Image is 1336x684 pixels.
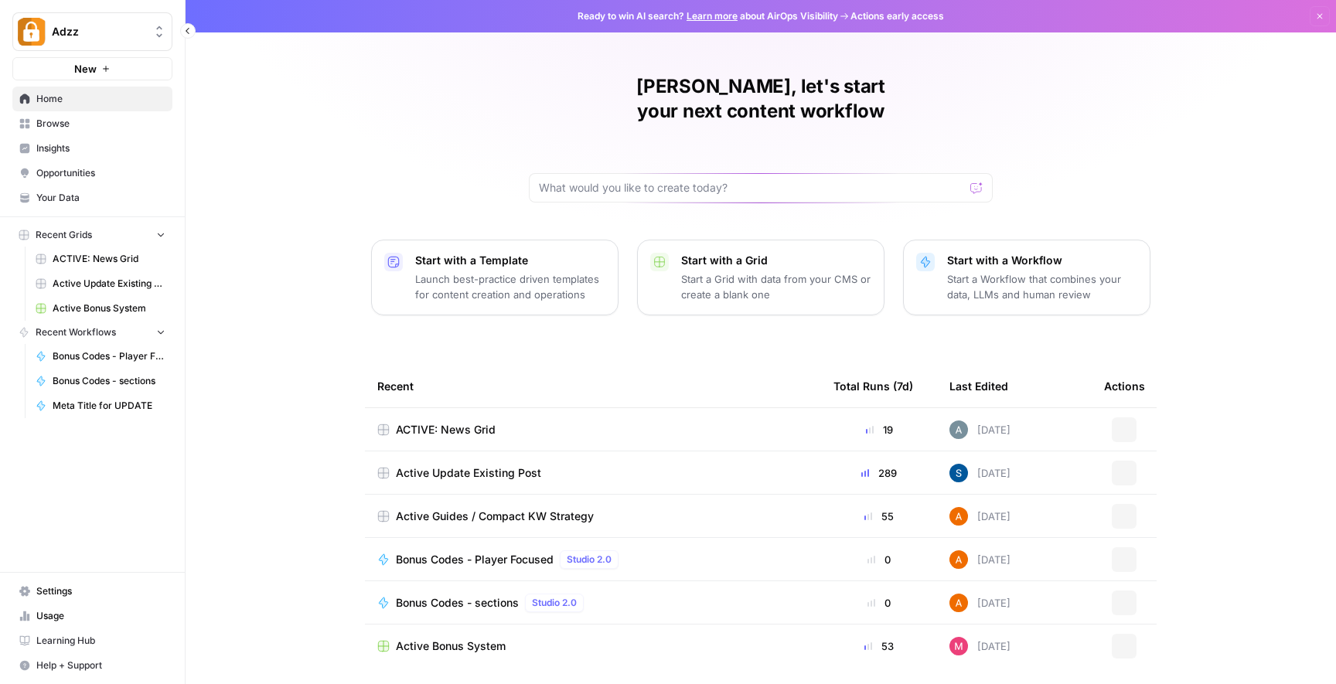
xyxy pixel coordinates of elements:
p: Start with a Workflow [947,253,1137,268]
button: Recent Workflows [12,321,172,344]
a: Active Bonus System [377,638,809,654]
span: Active Guides / Compact KW Strategy [396,509,594,524]
a: Usage [12,604,172,628]
img: 1uqwqwywk0hvkeqipwlzjk5gjbnq [949,594,968,612]
div: 0 [833,595,925,611]
span: Recent Grids [36,228,92,242]
div: Actions [1104,365,1145,407]
img: 1uqwqwywk0hvkeqipwlzjk5gjbnq [949,550,968,569]
span: Meta Title for UPDATE [53,399,165,413]
span: New [74,61,97,77]
div: [DATE] [949,464,1011,482]
a: Learn more [687,10,738,22]
span: Opportunities [36,166,165,180]
img: Adzz Logo [18,18,46,46]
a: Insights [12,136,172,161]
span: Active Bonus System [396,638,506,654]
a: Bonus Codes - sectionsStudio 2.0 [377,594,809,612]
a: Learning Hub [12,628,172,653]
span: Home [36,92,165,106]
div: [DATE] [949,507,1011,526]
span: Actions early access [850,9,944,23]
button: New [12,57,172,80]
img: q1n9k1uq23nffb6auga1oo7a2f3t [949,637,968,655]
span: Adzz [52,24,145,39]
button: Help + Support [12,653,172,678]
a: Settings [12,579,172,604]
span: Active Update Existing Post [53,277,165,291]
p: Start a Workflow that combines your data, LLMs and human review [947,271,1137,302]
span: Browse [36,117,165,131]
a: Meta Title for UPDATE [29,393,172,418]
span: Active Bonus System [53,301,165,315]
button: Start with a GridStart a Grid with data from your CMS or create a blank one [637,240,884,315]
a: Active Update Existing Post [29,271,172,296]
span: Studio 2.0 [532,596,577,610]
span: Recent Workflows [36,325,116,339]
a: Your Data [12,185,172,210]
span: Help + Support [36,658,165,672]
p: Start with a Template [415,253,605,268]
span: ACTIVE: News Grid [396,422,496,437]
h1: [PERSON_NAME], let's start your next content workflow [529,74,993,124]
p: Start with a Grid [681,253,871,268]
div: [DATE] [949,420,1011,439]
a: Bonus Codes - Player FocusedStudio 2.0 [377,550,809,569]
span: Learning Hub [36,634,165,648]
span: Bonus Codes - Player Focused [396,552,554,567]
div: 289 [833,465,925,481]
div: [DATE] [949,594,1011,612]
button: Start with a TemplateLaunch best-practice driven templates for content creation and operations [371,240,619,315]
div: 0 [833,552,925,567]
span: Settings [36,584,165,598]
a: Active Update Existing Post [377,465,809,481]
p: Launch best-practice driven templates for content creation and operations [415,271,605,302]
button: Start with a WorkflowStart a Workflow that combines your data, LLMs and human review [903,240,1150,315]
div: [DATE] [949,550,1011,569]
span: Bonus Codes - sections [396,595,519,611]
button: Recent Grids [12,223,172,247]
div: [DATE] [949,637,1011,655]
p: Start a Grid with data from your CMS or create a blank one [681,271,871,302]
a: Bonus Codes - Player Focused [29,344,172,369]
span: ACTIVE: News Grid [53,252,165,266]
a: Bonus Codes - sections [29,369,172,393]
span: Your Data [36,191,165,205]
span: Bonus Codes - Player Focused [53,349,165,363]
div: Recent [377,365,809,407]
img: v57kel29kunc1ymryyci9cunv9zd [949,464,968,482]
a: Active Guides / Compact KW Strategy [377,509,809,524]
div: 55 [833,509,925,524]
div: Last Edited [949,365,1008,407]
input: What would you like to create today? [539,180,964,196]
div: 19 [833,422,925,437]
a: Browse [12,111,172,136]
div: Total Runs (7d) [833,365,913,407]
div: 53 [833,638,925,654]
a: Home [12,87,172,111]
img: 1uqwqwywk0hvkeqipwlzjk5gjbnq [949,507,968,526]
a: Active Bonus System [29,296,172,321]
span: Ready to win AI search? about AirOps Visibility [578,9,838,23]
img: spdl5mgdtlnfuebrp5d83uw92e8p [949,420,968,439]
span: Bonus Codes - sections [53,374,165,388]
span: Active Update Existing Post [396,465,541,481]
span: Usage [36,609,165,623]
span: Studio 2.0 [567,553,612,567]
button: Workspace: Adzz [12,12,172,51]
span: Insights [36,141,165,155]
a: ACTIVE: News Grid [29,247,172,271]
a: ACTIVE: News Grid [377,422,809,437]
a: Opportunities [12,161,172,185]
